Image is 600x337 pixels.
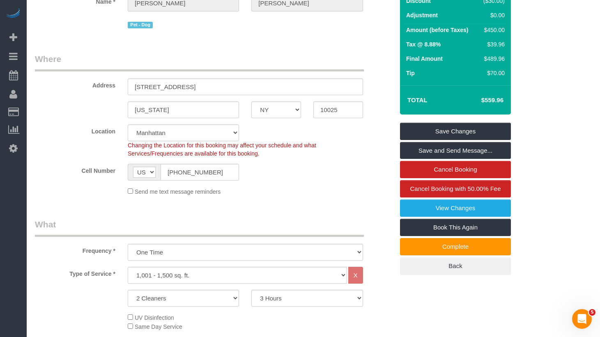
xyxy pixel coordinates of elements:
strong: Total [407,96,428,103]
a: Save Changes [400,123,511,140]
label: Address [29,78,122,89]
label: Location [29,124,122,135]
span: Same Day Service [135,323,182,330]
a: View Changes [400,199,511,217]
span: Cancel Booking with 50.00% Fee [410,185,501,192]
label: Tax @ 8.88% [406,40,441,48]
div: $0.00 [480,11,505,19]
a: Cancel Booking with 50.00% Fee [400,180,511,197]
input: City [128,101,239,118]
h4: $559.96 [457,97,503,104]
a: Back [400,257,511,275]
label: Type of Service * [29,267,122,278]
a: Book This Again [400,219,511,236]
div: $70.00 [480,69,505,77]
div: $489.96 [480,55,505,63]
img: Automaid Logo [5,8,21,20]
span: Send me text message reminders [135,188,221,195]
div: $39.96 [480,40,505,48]
a: Cancel Booking [400,161,511,178]
label: Frequency * [29,244,122,255]
label: Tip [406,69,415,77]
span: UV Disinfection [135,314,174,321]
label: Cell Number [29,164,122,175]
span: Changing the Location for this booking may affect your schedule and what Services/Frequencies are... [128,142,316,157]
input: Cell Number [161,164,239,181]
legend: Where [35,53,364,71]
iframe: Intercom live chat [572,309,592,329]
span: Pet - Dog [128,22,153,28]
label: Adjustment [406,11,438,19]
a: Save and Send Message... [400,142,511,159]
a: Complete [400,238,511,255]
span: 5 [589,309,595,316]
input: Zip Code [313,101,363,118]
div: $450.00 [480,26,505,34]
legend: What [35,218,364,237]
label: Final Amount [406,55,443,63]
label: Amount (before Taxes) [406,26,468,34]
